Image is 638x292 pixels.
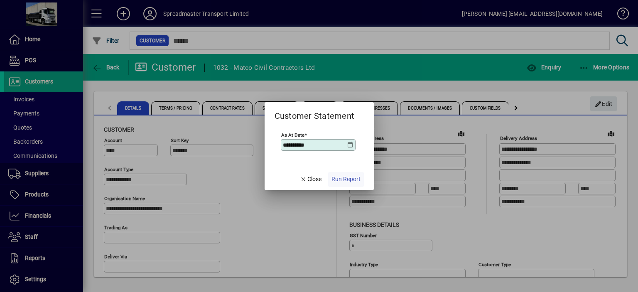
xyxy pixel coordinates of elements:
[328,172,364,187] button: Run Report
[265,102,365,123] h2: Customer Statement
[300,175,321,184] span: Close
[297,172,325,187] button: Close
[331,175,361,184] span: Run Report
[281,132,304,137] mat-label: As at Date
